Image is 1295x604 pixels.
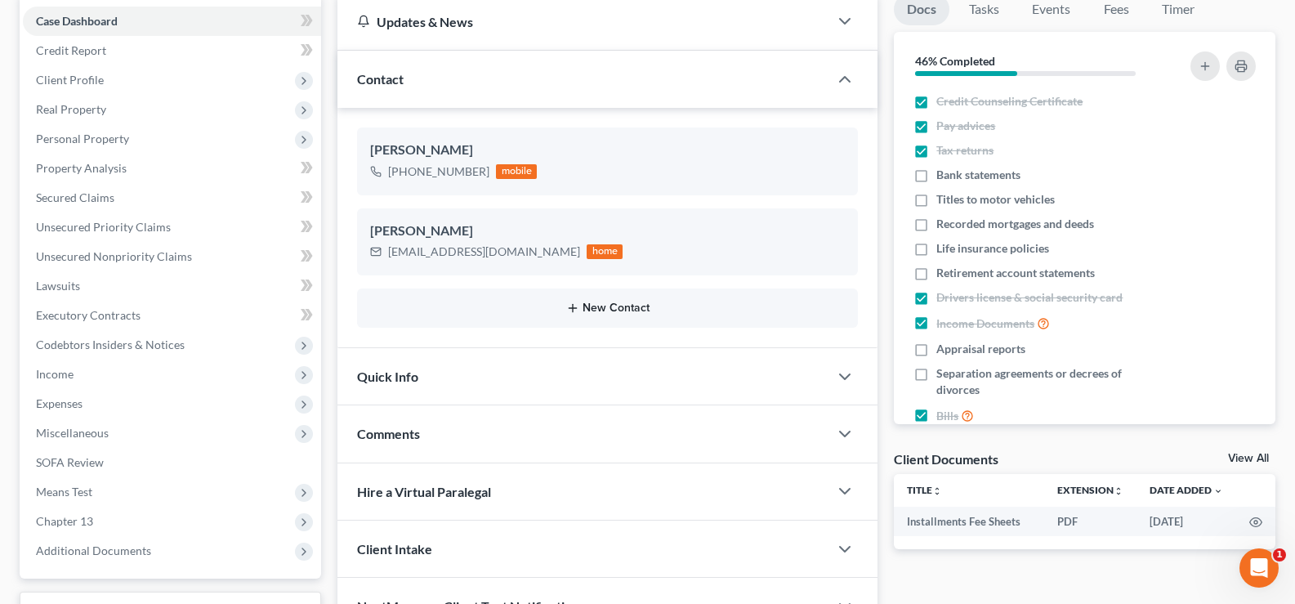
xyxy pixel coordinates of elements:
[1213,486,1223,496] i: expand_more
[936,315,1034,332] span: Income Documents
[936,365,1166,398] span: Separation agreements or decrees of divorces
[370,141,845,160] div: [PERSON_NAME]
[936,289,1123,306] span: Drivers license & social security card
[936,240,1049,257] span: Life insurance policies
[23,183,321,213] a: Secured Claims
[36,485,92,499] span: Means Test
[36,455,104,469] span: SOFA Review
[894,450,998,468] div: Client Documents
[894,507,1044,536] td: Installments Fee Sheets
[36,249,192,263] span: Unsecured Nonpriority Claims
[23,448,321,477] a: SOFA Review
[936,167,1020,183] span: Bank statements
[36,544,151,557] span: Additional Documents
[36,426,109,440] span: Miscellaneous
[936,191,1055,208] span: Titles to motor vehicles
[357,541,432,557] span: Client Intake
[23,154,321,183] a: Property Analysis
[1044,507,1136,536] td: PDF
[1057,484,1123,496] a: Extensionunfold_more
[1150,484,1223,496] a: Date Added expand_more
[23,213,321,242] a: Unsecured Priority Claims
[357,13,809,30] div: Updates & News
[936,216,1094,232] span: Recorded mortgages and deeds
[23,7,321,36] a: Case Dashboard
[936,118,995,134] span: Pay advices
[36,14,118,28] span: Case Dashboard
[36,161,127,175] span: Property Analysis
[36,73,104,87] span: Client Profile
[936,408,958,424] span: Bills
[357,484,491,499] span: Hire a Virtual Paralegal
[370,221,845,241] div: [PERSON_NAME]
[36,367,74,381] span: Income
[23,301,321,330] a: Executory Contracts
[36,132,129,145] span: Personal Property
[23,242,321,271] a: Unsecured Nonpriority Claims
[36,190,114,204] span: Secured Claims
[36,220,171,234] span: Unsecured Priority Claims
[1273,548,1286,561] span: 1
[1114,486,1123,496] i: unfold_more
[388,163,489,180] div: [PHONE_NUMBER]
[23,271,321,301] a: Lawsuits
[936,265,1095,281] span: Retirement account statements
[915,54,995,68] strong: 46% Completed
[388,244,580,260] div: [EMAIL_ADDRESS][DOMAIN_NAME]
[36,338,185,351] span: Codebtors Insiders & Notices
[357,71,404,87] span: Contact
[1228,453,1269,464] a: View All
[36,102,106,116] span: Real Property
[496,164,537,179] div: mobile
[36,279,80,293] span: Lawsuits
[36,308,141,322] span: Executory Contracts
[357,426,420,441] span: Comments
[936,341,1025,357] span: Appraisal reports
[907,484,942,496] a: Titleunfold_more
[1239,548,1279,588] iframe: Intercom live chat
[587,244,623,259] div: home
[936,142,994,159] span: Tax returns
[36,514,93,528] span: Chapter 13
[936,93,1083,110] span: Credit Counseling Certificate
[36,396,83,410] span: Expenses
[357,369,418,384] span: Quick Info
[370,302,845,315] button: New Contact
[932,486,942,496] i: unfold_more
[36,43,106,57] span: Credit Report
[1136,507,1236,536] td: [DATE]
[23,36,321,65] a: Credit Report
